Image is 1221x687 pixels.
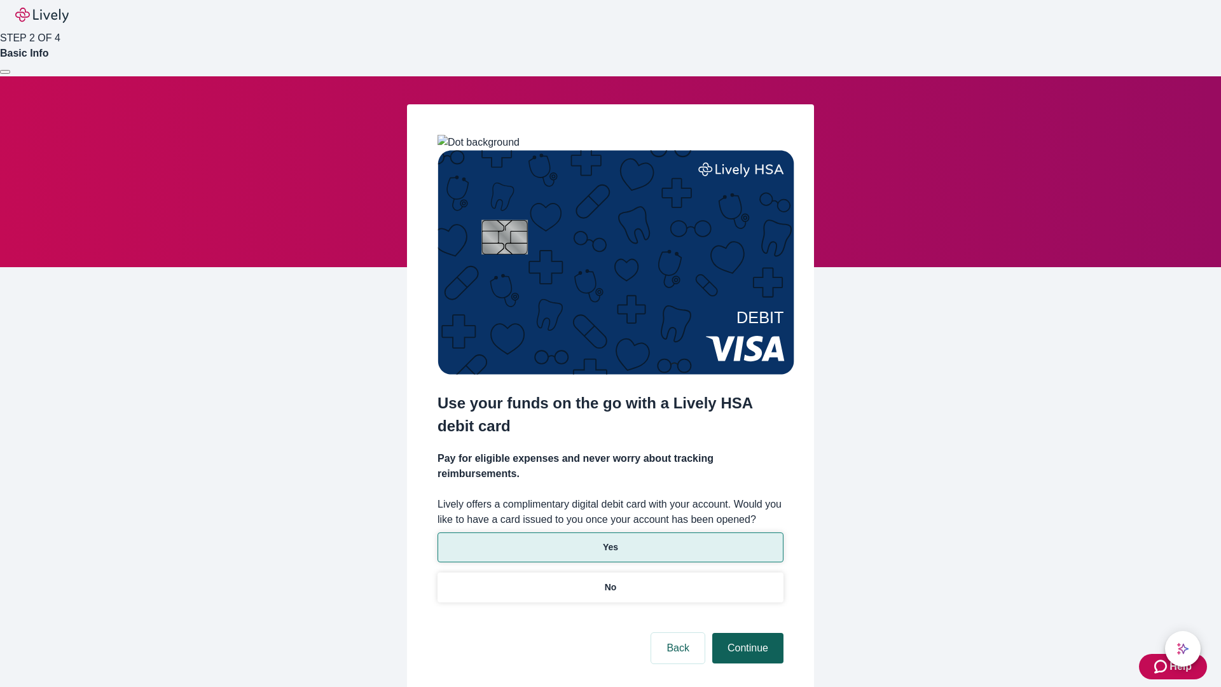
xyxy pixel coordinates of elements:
img: Debit card [438,150,794,375]
span: Help [1169,659,1192,674]
label: Lively offers a complimentary digital debit card with your account. Would you like to have a card... [438,497,783,527]
button: Back [651,633,705,663]
img: Dot background [438,135,520,150]
p: Yes [603,541,618,554]
p: No [605,581,617,594]
button: chat [1165,631,1201,667]
button: Zendesk support iconHelp [1139,654,1207,679]
svg: Zendesk support icon [1154,659,1169,674]
button: Yes [438,532,783,562]
h4: Pay for eligible expenses and never worry about tracking reimbursements. [438,451,783,482]
svg: Lively AI Assistant [1176,642,1189,655]
h2: Use your funds on the go with a Lively HSA debit card [438,392,783,438]
img: Lively [15,8,69,23]
button: No [438,572,783,602]
button: Continue [712,633,783,663]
